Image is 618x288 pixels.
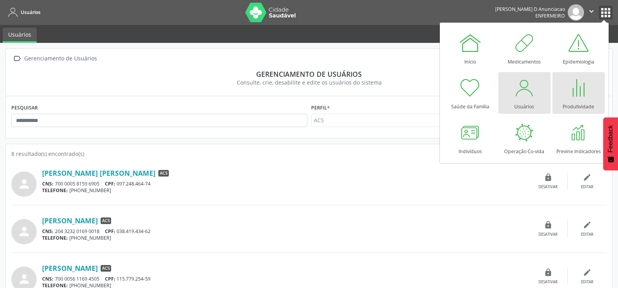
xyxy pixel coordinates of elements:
[538,232,558,237] div: Desativar
[544,173,552,182] i: lock
[42,235,529,241] div: [PHONE_NUMBER]
[23,53,98,64] div: Gerenciamento de Usuários
[444,117,496,159] a: Indivíduos
[42,187,529,194] div: [PHONE_NUMBER]
[581,232,593,237] div: Editar
[101,217,111,224] span: ACS
[552,27,605,69] a: Epidemiologia
[42,276,529,282] div: 700 0056 1169 4505 115.779.254-59
[42,228,529,235] div: 204 3232 0169 0018 038.419.434-62
[583,268,591,277] i: edit
[552,72,605,114] a: Produtividade
[552,117,605,159] a: Previne Indicadores
[42,276,53,282] span: CNS:
[158,170,169,177] span: ACS
[42,264,98,272] a: [PERSON_NAME]
[535,12,565,19] span: Enfermeiro
[544,221,552,229] i: lock
[11,53,23,64] i: 
[587,7,596,16] i: 
[42,169,156,177] a: [PERSON_NAME] [PERSON_NAME]
[544,268,552,277] i: lock
[599,6,613,19] button: apps
[5,6,41,19] a: Usuários
[17,177,31,191] i: person
[583,173,591,182] i: edit
[17,78,601,87] div: Consulte, crie, desabilite e edite os usuários do sistema
[11,53,98,64] a:  Gerenciamento de Usuários
[603,117,618,170] button: Feedback - Mostrar pesquisa
[101,265,111,272] span: ACS
[105,276,115,282] span: CPF:
[311,102,330,114] label: Perfil
[42,228,53,235] span: CNS:
[21,9,41,16] span: Usuários
[495,6,565,12] div: [PERSON_NAME] D Anunciacao
[17,70,601,78] div: Gerenciamento de usuários
[42,180,529,187] div: 700 0005 8159 6905 097.248.464-74
[17,224,31,239] i: person
[584,4,599,21] button: 
[42,235,68,241] span: TELEFONE:
[11,102,38,114] label: PESQUISAR
[42,187,68,194] span: TELEFONE:
[444,72,496,114] a: Saúde da Família
[105,180,115,187] span: CPF:
[498,117,551,159] a: Operação Co-vida
[42,216,98,225] a: [PERSON_NAME]
[538,184,558,190] div: Desativar
[581,184,593,190] div: Editar
[11,150,607,158] div: 8 resultado(s) encontrado(s)
[581,279,593,285] div: Editar
[568,4,584,21] img: img
[444,27,496,69] a: Início
[583,221,591,229] i: edit
[42,180,53,187] span: CNS:
[538,279,558,285] div: Desativar
[498,27,551,69] a: Medicamentos
[607,125,614,152] span: Feedback
[498,72,551,114] a: Usuários
[105,228,115,235] span: CPF:
[3,28,37,43] a: Usuários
